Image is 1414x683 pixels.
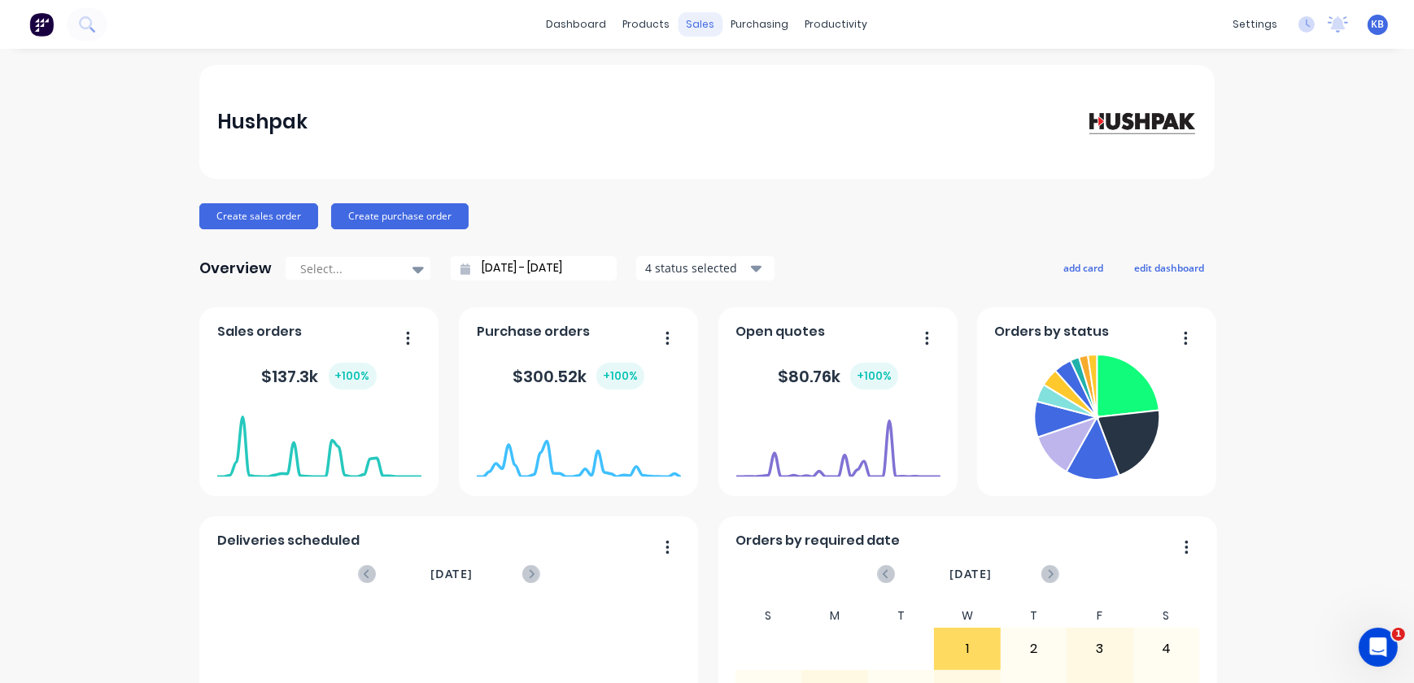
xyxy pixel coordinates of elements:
[735,604,802,628] div: S
[199,203,318,229] button: Create sales order
[797,12,876,37] div: productivity
[1134,629,1199,669] div: 4
[430,565,473,583] span: [DATE]
[850,363,898,389] div: + 100 %
[217,322,302,341] span: Sales orders
[736,322,826,341] span: Open quotes
[1359,628,1398,667] iframe: Intercom live chat
[513,363,644,389] div: $ 300.52k
[1372,17,1385,32] span: KB
[1001,604,1067,628] div: T
[723,12,797,37] div: purchasing
[1002,629,1067,669] div: 2
[539,12,615,37] a: dashboard
[477,322,590,341] span: Purchase orders
[596,363,644,389] div: + 100 %
[262,363,377,389] div: $ 137.3k
[217,531,360,550] span: Deliveries scheduled
[868,604,935,628] div: T
[29,12,54,37] img: Factory
[1067,629,1133,669] div: 3
[329,363,377,389] div: + 100 %
[801,604,868,628] div: M
[199,252,272,285] div: Overview
[615,12,679,37] div: products
[949,565,992,583] span: [DATE]
[778,363,898,389] div: $ 80.76k
[1133,604,1200,628] div: S
[934,604,1001,628] div: W
[1083,107,1197,136] img: Hushpak
[995,322,1110,341] span: Orders by status
[935,629,1000,669] div: 1
[217,106,308,138] div: Hushpak
[1053,257,1114,278] button: add card
[645,259,748,276] div: 4 status selected
[1392,628,1405,641] span: 1
[636,256,775,281] button: 4 status selected
[1124,257,1215,278] button: edit dashboard
[1067,604,1133,628] div: F
[1224,12,1285,37] div: settings
[331,203,469,229] button: Create purchase order
[679,12,723,37] div: sales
